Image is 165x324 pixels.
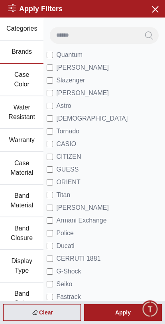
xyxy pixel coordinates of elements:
[47,281,53,287] input: Seiko
[56,101,71,111] span: Astro
[47,128,53,135] input: Tornado
[47,294,53,300] input: Fastrack
[139,27,159,44] button: Search
[56,292,81,302] span: Fastrack
[56,165,79,174] span: GUESS
[56,88,109,98] span: [PERSON_NAME]
[47,243,53,249] input: Ducati
[56,139,76,149] span: CASIO
[56,127,79,136] span: Tornado
[56,190,70,200] span: Titan
[47,192,53,198] input: Titan
[56,203,109,213] span: [PERSON_NAME]
[47,141,53,147] input: CASIO
[47,256,53,262] input: CERRUTI 1881
[56,178,80,187] span: ORIENT
[56,279,72,289] span: Seiko
[56,152,81,162] span: CITIZEN
[47,268,53,275] input: G-Shock
[47,115,53,122] input: [DEMOGRAPHIC_DATA]
[56,254,100,263] span: CERRUTI 1881
[56,216,106,225] span: Armani Exchange
[56,63,109,72] span: [PERSON_NAME]
[3,304,81,321] div: Clear
[47,179,53,185] input: ORIENT
[84,304,162,321] div: Apply
[8,3,63,14] h2: Apply Filters
[47,205,53,211] input: [PERSON_NAME]
[47,154,53,160] input: CITIZEN
[47,52,53,58] input: Quantum
[47,166,53,173] input: GUESS
[47,77,53,84] input: Slazenger
[56,228,74,238] span: Police
[47,103,53,109] input: Astro
[56,241,74,251] span: Ducati
[141,301,159,318] div: Chat Widget
[56,267,81,276] span: G-Shock
[47,217,53,224] input: Armani Exchange
[56,50,82,60] span: Quantum
[47,64,53,71] input: [PERSON_NAME]
[56,114,128,123] span: [DEMOGRAPHIC_DATA]
[56,76,85,85] span: Slazenger
[47,90,53,96] input: [PERSON_NAME]
[47,230,53,236] input: Police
